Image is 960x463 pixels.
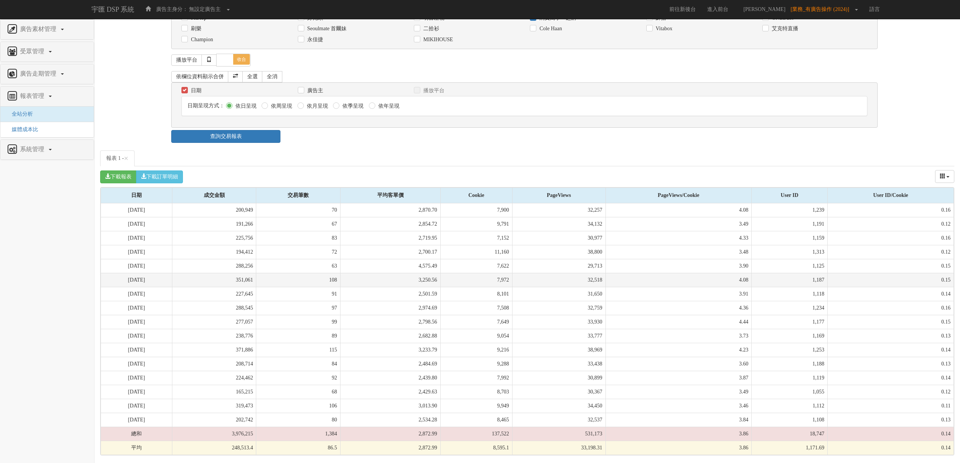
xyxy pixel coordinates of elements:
label: 永佳捷 [305,36,323,43]
td: 2,974.69 [340,301,440,315]
span: 媒體成本比 [6,127,38,132]
td: [DATE] [101,357,172,371]
td: 225,756 [172,231,256,245]
td: 3.49 [605,217,751,231]
td: 0.13 [827,357,954,371]
div: PageViews [513,188,605,203]
td: 3.90 [605,259,751,273]
td: 9,949 [440,399,512,413]
td: 30,899 [512,371,605,385]
td: [DATE] [101,385,172,399]
td: 238,776 [172,329,256,343]
td: 4.08 [605,273,751,287]
a: 全選 [242,71,263,82]
td: 63 [256,259,340,273]
td: 84 [256,357,340,371]
td: 115 [256,343,340,357]
td: 1,119 [752,371,828,385]
span: 日期呈現方式： [187,103,225,108]
div: 平均客單價 [341,188,440,203]
td: 0.12 [827,245,954,259]
td: 11,160 [440,245,512,259]
td: 7,900 [440,203,512,217]
td: 3,233.79 [340,343,440,357]
label: 日期 [189,87,201,94]
td: 3.86 [605,427,751,441]
td: 33,198.31 [512,441,605,455]
td: 1,055 [752,385,828,399]
td: 3.73 [605,329,751,343]
td: 319,473 [172,399,256,413]
div: PageViews/Cookie [606,188,751,203]
td: 2,870.70 [340,203,440,217]
td: 2,501.59 [340,287,440,301]
td: 3.91 [605,287,751,301]
a: 全站分析 [6,111,33,117]
td: 1,169 [752,329,828,343]
td: 106 [256,399,340,413]
td: 7,649 [440,315,512,329]
label: Vitabox [654,25,672,33]
label: MIKIHOUSE [421,36,453,43]
span: 無設定廣告主 [189,6,221,12]
td: [DATE] [101,301,172,315]
td: 33,777 [512,329,605,343]
td: 3.86 [605,441,751,455]
td: 0.16 [827,231,954,245]
td: 92 [256,371,340,385]
td: [DATE] [101,413,172,427]
td: 0.12 [827,217,954,231]
div: 成交金額 [172,188,256,203]
td: 32,518 [512,273,605,287]
td: 7,152 [440,231,512,245]
div: User ID/Cookie [828,188,954,203]
td: 2,854.72 [340,217,440,231]
td: 31,650 [512,287,605,301]
td: 165,215 [172,385,256,399]
td: 83 [256,231,340,245]
td: 97 [256,301,340,315]
td: [DATE] [101,399,172,413]
td: 7,972 [440,273,512,287]
td: 7,992 [440,371,512,385]
td: 227,645 [172,287,256,301]
td: 68 [256,385,340,399]
td: 8,101 [440,287,512,301]
td: 3.46 [605,399,751,413]
td: [DATE] [101,217,172,231]
span: × [124,154,129,163]
td: 1,188 [752,357,828,371]
div: 交易筆數 [256,188,340,203]
td: 70 [256,203,340,217]
td: 30,367 [512,385,605,399]
td: 2,682.88 [340,329,440,343]
td: 351,061 [172,273,256,287]
td: [DATE] [101,245,172,259]
td: 2,872.99 [340,427,440,441]
td: 9,054 [440,329,512,343]
td: 208,714 [172,357,256,371]
span: 廣告素材管理 [18,26,60,32]
td: 2,719.95 [340,231,440,245]
td: 33,930 [512,315,605,329]
td: 1,159 [752,231,828,245]
td: [DATE] [101,259,172,273]
td: 224,462 [172,371,256,385]
td: 18,747 [752,427,828,441]
td: 32,257 [512,203,605,217]
td: 3.48 [605,245,751,259]
td: 8,703 [440,385,512,399]
td: 3,976,215 [172,427,256,441]
a: 報表管理 [6,90,88,102]
label: Champion [189,36,213,43]
div: 日期 [101,188,172,203]
td: 7,622 [440,259,512,273]
td: 4.23 [605,343,751,357]
td: 9,288 [440,357,512,371]
td: 3,250.56 [340,273,440,287]
a: 廣告素材管理 [6,23,88,36]
label: 二拾衫 [421,25,439,33]
td: 3,013.90 [340,399,440,413]
label: 依月呈現 [305,102,328,110]
td: 89 [256,329,340,343]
